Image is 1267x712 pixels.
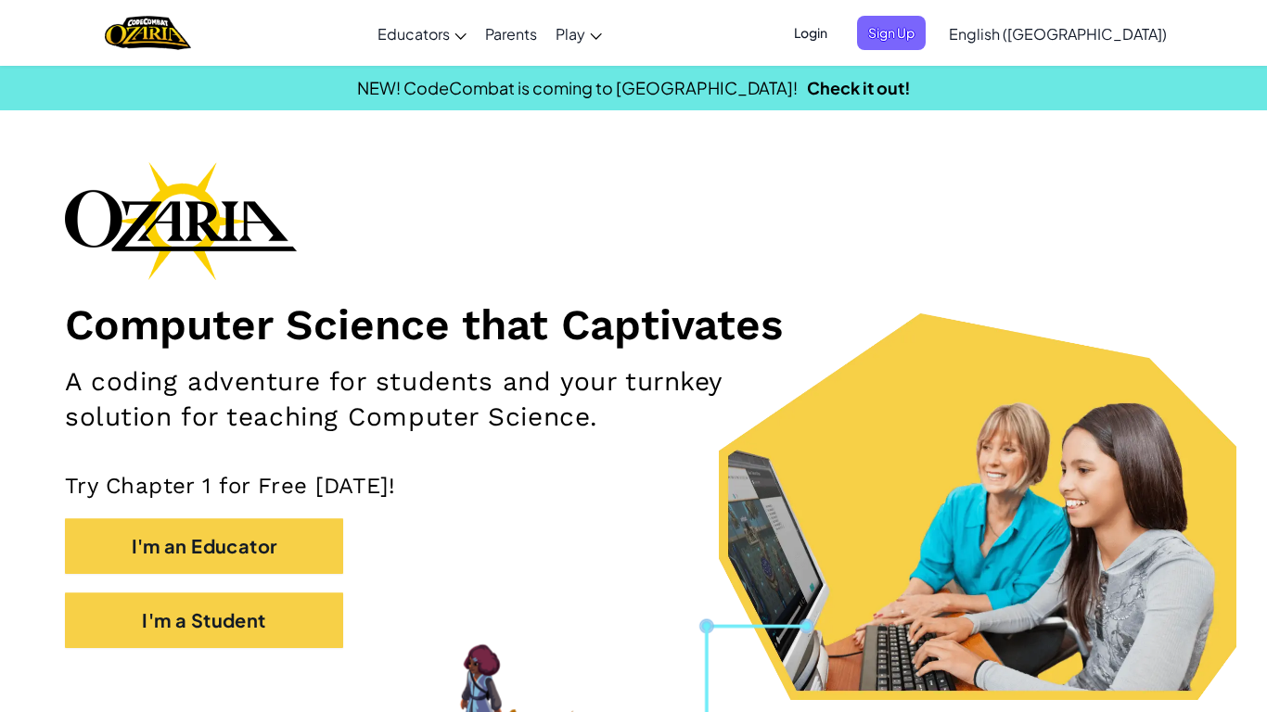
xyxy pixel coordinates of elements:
[783,16,838,50] button: Login
[65,364,826,435] h2: A coding adventure for students and your turnkey solution for teaching Computer Science.
[556,24,585,44] span: Play
[65,472,1202,500] p: Try Chapter 1 for Free [DATE]!
[105,14,191,52] img: Home
[857,16,926,50] button: Sign Up
[65,161,297,280] img: Ozaria branding logo
[940,8,1176,58] a: English ([GEOGRAPHIC_DATA])
[105,14,191,52] a: Ozaria by CodeCombat logo
[65,299,1202,350] h1: Computer Science that Captivates
[546,8,611,58] a: Play
[378,24,450,44] span: Educators
[807,77,911,98] a: Check it out!
[65,518,343,574] button: I'm an Educator
[65,592,343,648] button: I'm a Student
[357,77,798,98] span: NEW! CodeCombat is coming to [GEOGRAPHIC_DATA]!
[368,8,476,58] a: Educators
[949,24,1167,44] span: English ([GEOGRAPHIC_DATA])
[476,8,546,58] a: Parents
